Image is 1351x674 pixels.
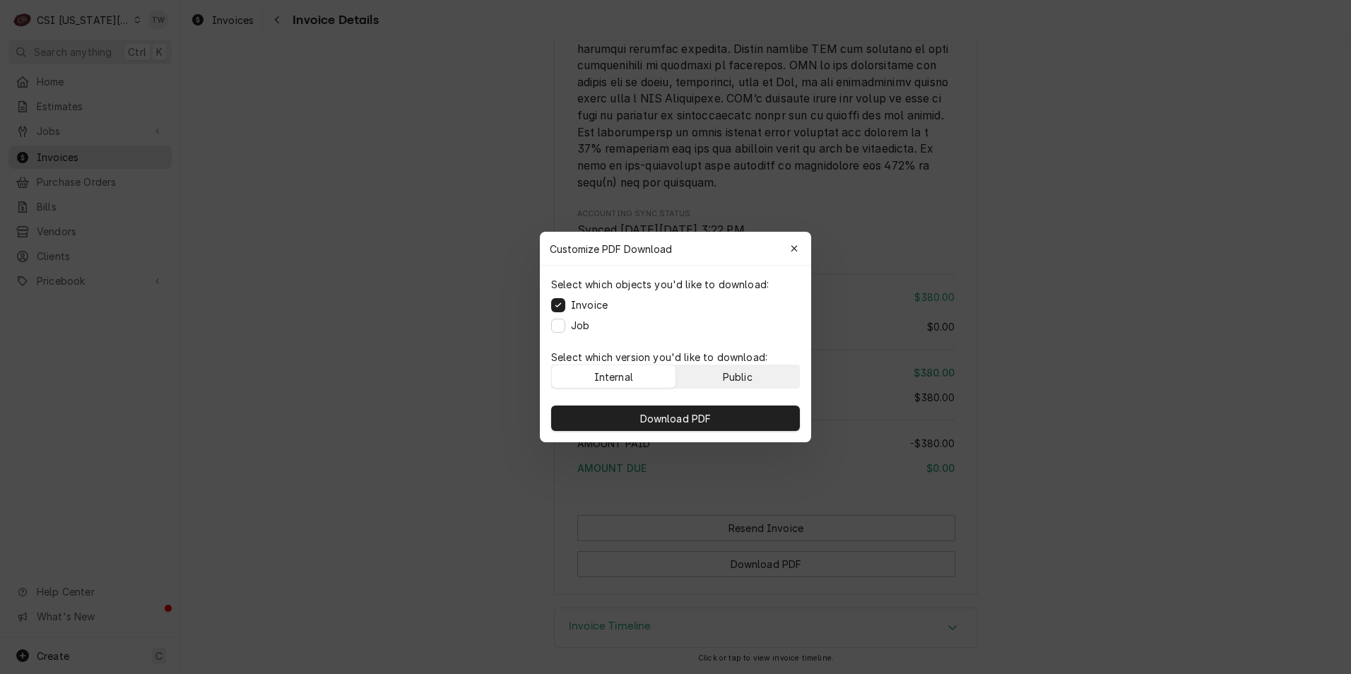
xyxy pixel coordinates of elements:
div: Customize PDF Download [540,232,811,266]
label: Job [571,318,589,333]
div: Internal [594,369,633,384]
button: Download PDF [551,406,800,431]
div: Public [723,369,753,384]
label: Invoice [571,297,608,312]
p: Select which version you'd like to download: [551,350,800,365]
span: Download PDF [637,411,714,426]
p: Select which objects you'd like to download: [551,277,769,292]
